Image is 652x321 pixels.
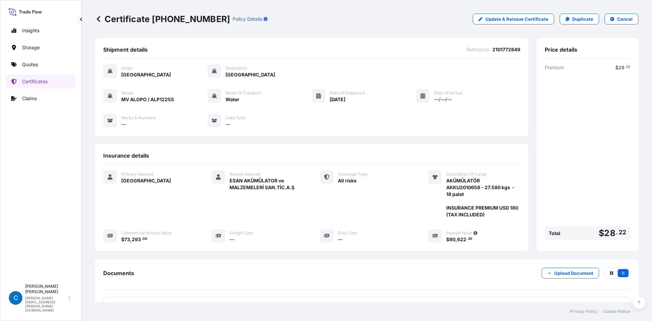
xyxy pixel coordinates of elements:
[225,96,239,103] span: Water
[619,230,626,234] span: 22
[14,295,18,301] span: C
[434,96,452,103] span: —/—/—
[121,90,133,96] span: Vessel
[95,14,230,24] p: Certificate [PHONE_NUMBER]
[22,44,40,51] p: Storage
[225,66,247,71] span: Destination
[121,230,171,236] span: Commercial Invoice Value
[124,237,130,242] span: 73
[130,237,132,242] span: ,
[103,46,148,53] span: Shipment details
[449,237,455,242] span: 80
[604,229,615,237] span: 28
[446,237,449,242] span: $
[121,237,124,242] span: $
[446,177,520,218] span: AKÜMÜLATÖR AKKU2010658 - 27.580 kgs - 18 palet INSURANCE PREMIUM USD 180 (TAX INCLUDED)
[225,90,261,96] span: Mode of Transport
[132,237,141,242] span: 293
[455,237,457,242] span: ,
[492,46,520,53] span: 2101772849
[615,65,618,70] span: $
[468,238,472,240] span: 30
[338,236,343,243] span: —
[121,115,156,121] span: Marks & Numbers
[485,16,548,22] p: Update & Reissue Certificate
[103,297,630,315] a: PDFCertificate[DATE]
[22,78,48,85] p: Certificates
[25,284,67,295] p: [PERSON_NAME] [PERSON_NAME]
[603,309,630,314] a: Cookie Notice
[542,268,599,279] button: Upload Document
[617,16,633,22] p: Cancel
[103,152,149,159] span: Insurance details
[225,115,246,121] span: Load Type
[25,296,67,312] p: [PERSON_NAME][EMAIL_ADDRESS][PERSON_NAME][DOMAIN_NAME]
[6,41,76,54] a: Storage
[225,71,275,78] span: [GEOGRAPHIC_DATA]
[446,230,472,236] span: Insured Value
[338,230,357,236] span: Duty Cost
[330,96,345,103] span: [DATE]
[467,238,468,240] span: .
[230,177,304,191] span: ESAN AKÜMÜLATOR ve MALZEMELERİ SAN.TİC.A.Ş
[554,270,593,277] p: Upload Document
[570,309,598,314] a: Privacy Policy
[22,61,38,68] p: Quotes
[599,229,604,237] span: $
[338,177,357,184] span: All risks
[549,230,560,237] span: Total
[330,90,365,96] span: Date of Departure
[6,24,76,37] a: Insights
[121,172,153,177] span: Primary Assured
[22,95,37,102] p: Claims
[466,46,490,53] span: Reference :
[473,14,554,24] a: Update & Reissue Certificate
[560,14,599,24] a: Duplicate
[6,58,76,71] a: Quotes
[233,16,262,22] p: Policy Details
[121,96,174,103] span: MV ALOPO / ALP1225S
[22,27,39,34] p: Insights
[230,172,260,177] span: Named Assured
[121,71,171,78] span: [GEOGRAPHIC_DATA]
[338,172,367,177] span: Coverage Type
[121,66,133,71] span: Origin
[6,92,76,105] a: Claims
[141,238,142,240] span: .
[618,65,624,70] span: 28
[572,16,593,22] p: Duplicate
[626,66,630,68] span: 22
[225,121,230,128] span: —
[446,172,487,177] span: Description Of Cargo
[230,230,253,236] span: Freight Cost
[604,14,638,24] button: Cancel
[143,238,147,240] span: 00
[121,177,171,184] span: [GEOGRAPHIC_DATA]
[121,121,126,128] span: —
[616,230,618,234] span: .
[457,237,466,242] span: 622
[6,75,76,88] a: Certificates
[230,236,234,243] span: —
[625,66,626,68] span: .
[545,64,564,71] span: Premium
[103,270,134,277] span: Documents
[434,90,463,96] span: Date of Arrival
[545,46,577,53] span: Price details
